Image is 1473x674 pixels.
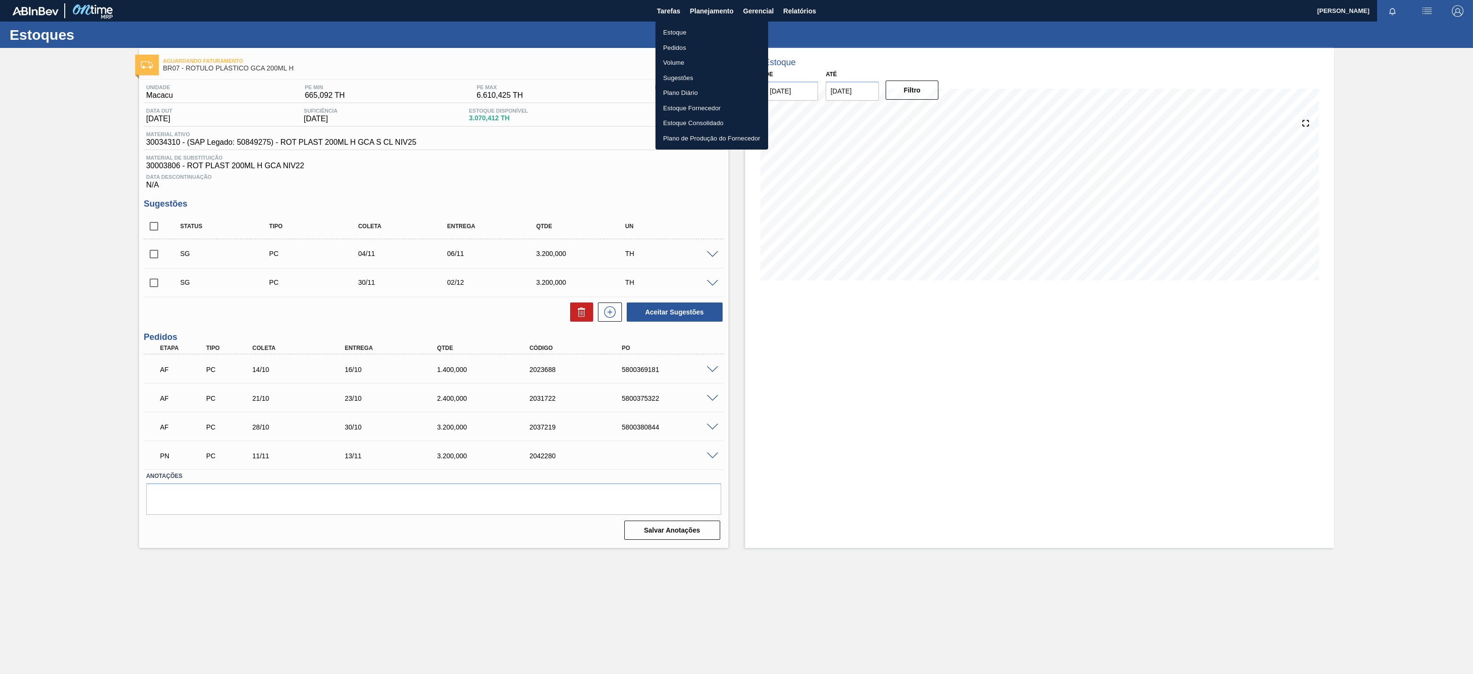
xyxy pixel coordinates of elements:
a: Volume [655,55,768,70]
a: Estoque Fornecedor [655,101,768,116]
a: Estoque Consolidado [655,116,768,131]
a: Plano de Produção do Fornecedor [655,131,768,146]
a: Pedidos [655,40,768,56]
a: Estoque [655,25,768,40]
a: Plano Diário [655,85,768,101]
a: Sugestões [655,70,768,86]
